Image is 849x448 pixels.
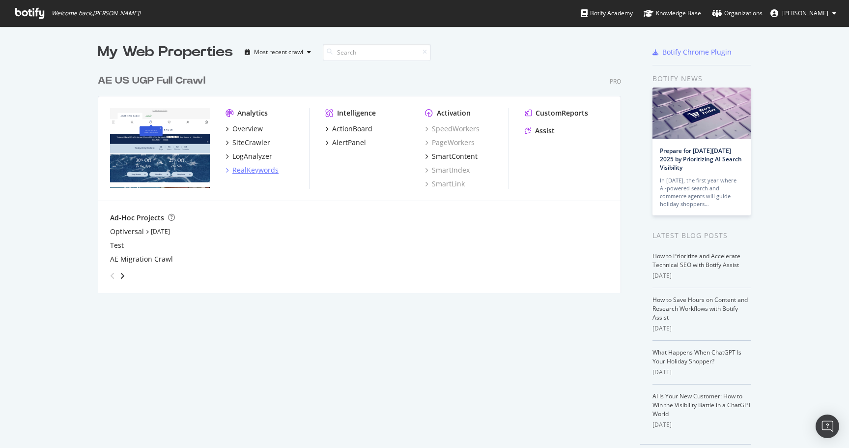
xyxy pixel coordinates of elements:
a: SmartContent [425,151,478,161]
div: Botify news [652,73,751,84]
span: Welcome back, [PERSON_NAME] ! [52,9,141,17]
div: Intelligence [337,108,376,118]
div: Most recent crawl [254,49,303,55]
div: RealKeywords [232,165,279,175]
div: My Web Properties [98,42,233,62]
img: Prepare for Black Friday 2025 by Prioritizing AI Search Visibility [652,88,751,139]
a: Assist [525,126,555,136]
div: Pro [610,77,621,86]
a: ActionBoard [325,124,372,134]
a: Test [110,240,124,250]
a: LogAnalyzer [226,151,272,161]
div: Latest Blog Posts [652,230,751,241]
a: AE US UGP Full Crawl [98,74,209,88]
a: CustomReports [525,108,588,118]
a: [DATE] [151,227,170,236]
input: Search [323,44,431,61]
div: angle-right [119,271,126,281]
div: AlertPanel [332,138,366,148]
span: Melanie Vadney [782,9,828,17]
a: SmartIndex [425,165,470,175]
div: SmartContent [432,151,478,161]
div: Ad-Hoc Projects [110,213,164,223]
div: Organizations [712,8,763,18]
a: Optiversal [110,227,144,237]
div: LogAnalyzer [232,151,272,161]
button: Most recent crawl [241,44,315,60]
div: In [DATE], the first year where AI-powered search and commerce agents will guide holiday shoppers… [660,177,743,208]
div: [DATE] [652,368,751,377]
div: AE US UGP Full Crawl [98,74,205,88]
div: Knowledge Base [644,8,701,18]
div: [DATE] [652,324,751,333]
a: Botify Chrome Plugin [652,47,732,57]
a: AE Migration Crawl [110,254,173,264]
a: How to Prioritize and Accelerate Technical SEO with Botify Assist [652,252,740,269]
button: [PERSON_NAME] [763,5,844,21]
div: Open Intercom Messenger [816,415,839,438]
a: Overview [226,124,263,134]
a: How to Save Hours on Content and Research Workflows with Botify Assist [652,296,748,322]
a: PageWorkers [425,138,475,148]
div: ActionBoard [332,124,372,134]
a: SpeedWorkers [425,124,480,134]
div: Assist [535,126,555,136]
div: Activation [437,108,471,118]
a: What Happens When ChatGPT Is Your Holiday Shopper? [652,348,741,365]
a: SiteCrawler [226,138,270,148]
div: angle-left [106,268,119,284]
a: Prepare for [DATE][DATE] 2025 by Prioritizing AI Search Visibility [660,147,742,172]
a: AI Is Your New Customer: How to Win the Visibility Battle in a ChatGPT World [652,392,751,418]
a: SmartLink [425,179,465,189]
div: grid [98,62,629,293]
div: [DATE] [652,271,751,280]
a: RealKeywords [226,165,279,175]
div: SiteCrawler [232,138,270,148]
div: Analytics [237,108,268,118]
div: Overview [232,124,263,134]
img: www.ae.com [110,108,210,188]
div: Botify Chrome Plugin [662,47,732,57]
div: Botify Academy [581,8,633,18]
div: CustomReports [536,108,588,118]
div: [DATE] [652,420,751,429]
a: AlertPanel [325,138,366,148]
